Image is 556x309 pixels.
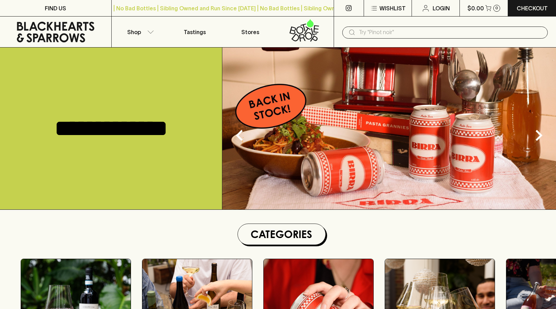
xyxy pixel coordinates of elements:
p: Wishlist [380,4,406,12]
p: Shop [127,28,141,36]
h1: Categories [241,227,323,242]
p: Tastings [184,28,206,36]
p: Stores [241,28,259,36]
p: FIND US [45,4,66,12]
input: Try "Pinot noir" [359,27,542,38]
p: 0 [495,6,498,10]
img: optimise [222,48,556,209]
p: $0.00 [467,4,484,12]
p: Checkout [517,4,548,12]
button: Next [525,122,553,149]
a: Tastings [167,17,223,47]
button: Shop [112,17,167,47]
button: Previous [226,122,253,149]
a: Stores [223,17,278,47]
p: Login [433,4,450,12]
